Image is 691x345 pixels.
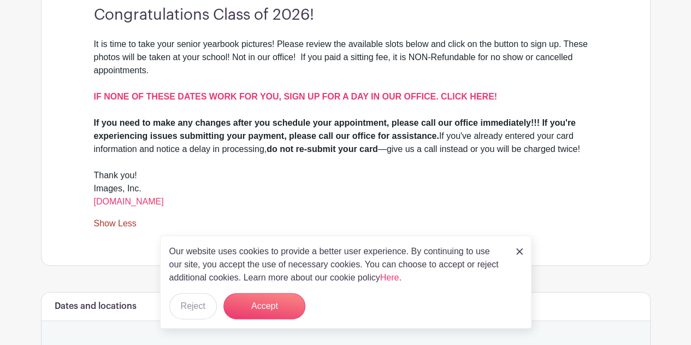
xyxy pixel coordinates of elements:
div: Thank you! [94,169,598,182]
strong: do not re-submit your card [267,144,378,154]
h3: Congratulations Class of 2026! [94,6,598,25]
p: Our website uses cookies to provide a better user experience. By continuing to use our site, you ... [169,245,505,284]
h6: Dates and locations [55,301,137,312]
strong: If you need to make any changes after you schedule your appointment, please call our office immed... [94,118,576,141]
a: Show Less [94,219,137,232]
button: Reject [169,293,217,319]
a: [DOMAIN_NAME] [94,197,164,206]
button: Accept [223,293,305,319]
a: Here [380,273,399,282]
div: Images, Inc. [94,182,598,208]
img: close_button-5f87c8562297e5c2d7936805f587ecaba9071eb48480494691a3f1689db116b3.svg [516,248,523,255]
a: IF NONE OF THESE DATES WORK FOR YOU, SIGN UP FOR A DAY IN OUR OFFICE. CLICK HERE! [94,92,497,101]
div: If you've already entered your card information and notice a delay in processing, —give us a call... [94,116,598,156]
div: It is time to take your senior yearbook pictures! Please review the available slots below and cli... [94,38,598,116]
